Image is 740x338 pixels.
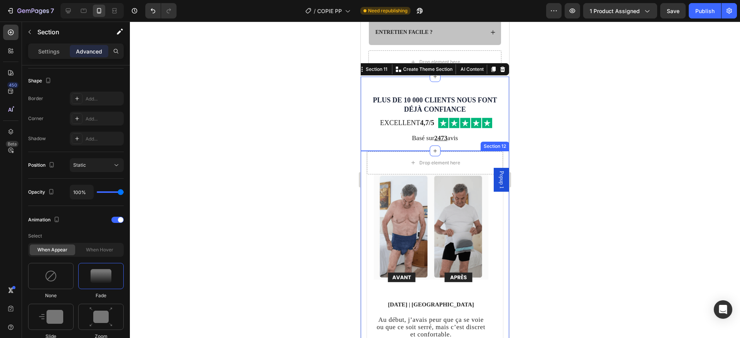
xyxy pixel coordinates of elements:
[3,3,57,18] button: 7
[689,3,721,18] button: Publish
[91,269,111,283] img: animation-image
[28,95,43,102] div: Border
[6,141,18,147] div: Beta
[86,115,122,122] div: Add...
[660,3,686,18] button: Save
[667,8,679,14] span: Save
[695,7,715,15] div: Publish
[45,270,57,282] img: animation-image
[37,27,101,37] p: Section
[317,7,342,15] span: COPIE PP
[38,47,60,55] p: Settings
[76,47,102,55] p: Advanced
[714,300,732,319] div: Open Intercom Messenger
[28,160,56,171] div: Position
[145,3,177,18] div: Undo/Redo
[7,82,18,88] div: 450
[28,76,53,86] div: Shape
[583,3,657,18] button: 1 product assigned
[314,7,316,15] span: /
[368,7,407,14] span: Need republishing
[30,244,75,255] div: When appear
[70,185,93,199] input: Auto
[28,215,61,225] div: Animation
[89,307,113,327] img: animation-image
[86,136,122,142] div: Add...
[28,229,124,243] p: Select
[77,244,122,255] div: When hover
[590,7,640,15] span: 1 product assigned
[73,162,86,168] span: Static
[361,22,509,338] iframe: Design area
[45,292,57,299] span: None
[50,6,54,15] p: 7
[96,292,106,299] span: Fade
[28,115,44,122] div: Corner
[28,187,56,197] div: Opacity
[86,95,122,102] div: Add...
[70,158,124,172] button: Static
[39,310,63,324] img: animation-image
[28,135,46,142] div: Shadow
